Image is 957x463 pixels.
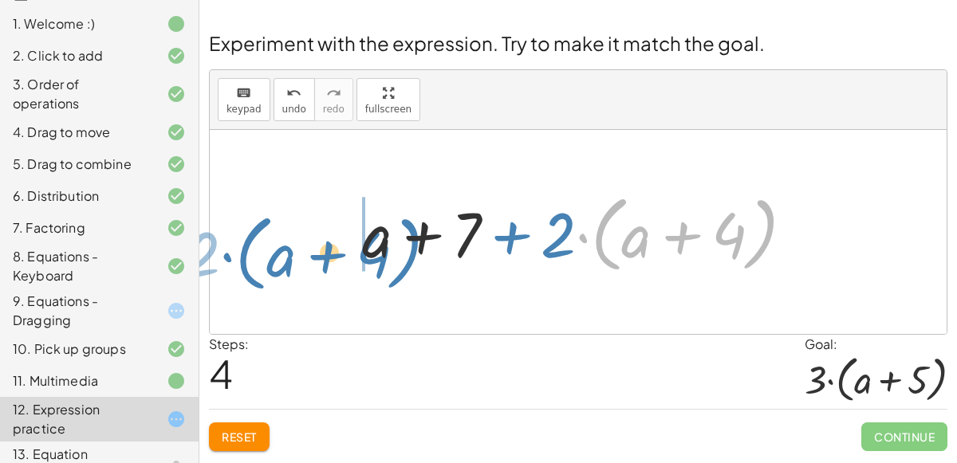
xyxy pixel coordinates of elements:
i: Task started. [167,301,186,320]
i: Task finished and correct. [167,123,186,142]
div: 5. Drag to combine [13,155,141,174]
div: 6. Distribution [13,186,141,206]
i: redo [326,84,341,103]
i: keyboard [236,84,251,103]
div: 4. Drag to move [13,123,141,142]
div: 12. Expression practice [13,400,141,438]
i: Task finished. [167,371,186,390]
div: 11. Multimedia [13,371,141,390]
div: 3. Order of operations [13,75,141,113]
span: undo [282,104,306,115]
i: Task finished and correct. [167,339,186,359]
span: keypad [226,104,262,115]
div: 8. Equations - Keyboard [13,247,141,285]
i: Task finished and correct. [167,46,186,65]
button: keyboardkeypad [218,78,270,121]
button: Reset [209,422,270,451]
button: undoundo [274,78,315,121]
div: 7. Factoring [13,218,141,237]
div: 10. Pick up groups [13,339,141,359]
span: 4 [209,349,233,398]
span: Experiment with the expression. Try to make it match the goal. [209,31,765,55]
button: fullscreen [356,78,420,121]
i: undo [286,84,301,103]
div: 2. Click to add [13,46,141,65]
span: redo [323,104,345,115]
i: Task started. [167,410,186,429]
div: 9. Equations - Dragging [13,292,141,330]
span: Reset [222,430,257,444]
i: Task finished and correct. [167,218,186,237]
div: Goal: [805,335,947,354]
label: Steps: [209,335,249,352]
button: redoredo [314,78,353,121]
i: Task finished and correct. [167,186,186,206]
i: Task finished. [167,14,186,33]
i: Task finished and correct. [167,257,186,276]
i: Task finished and correct. [167,84,186,104]
i: Task finished and correct. [167,155,186,174]
div: 1. Welcome :) [13,14,141,33]
span: fullscreen [365,104,412,115]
